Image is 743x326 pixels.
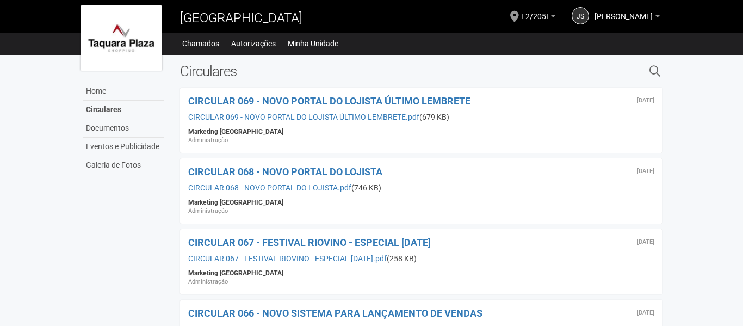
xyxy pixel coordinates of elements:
[83,119,164,138] a: Documentos
[188,207,654,216] div: Administração
[637,168,654,175] div: Quinta-feira, 14 de agosto de 2025 às 15:00
[81,5,162,71] img: logo.jpg
[231,36,276,51] a: Autorizações
[83,101,164,119] a: Circulares
[521,2,548,21] span: L2/205I
[188,269,654,278] div: Marketing [GEOGRAPHIC_DATA]
[637,310,654,316] div: Segunda-feira, 14 de julho de 2025 às 20:27
[188,307,482,319] a: CIRCULAR 066 - NOVO SISTEMA PARA LANÇAMENTO DE VENDAS
[188,198,654,207] div: Marketing [GEOGRAPHIC_DATA]
[521,14,555,22] a: L2/205I
[83,138,164,156] a: Eventos e Publicidade
[188,237,431,248] a: CIRCULAR 067 - FESTIVAL RIOVINO - ESPECIAL [DATE]
[83,156,164,174] a: Galeria de Fotos
[188,278,654,286] div: Administração
[572,7,589,24] a: JS
[595,2,653,21] span: JORGE SOARES ALMEIDA
[188,254,654,263] div: (258 KB)
[188,112,654,122] div: (679 KB)
[595,14,660,22] a: [PERSON_NAME]
[637,97,654,104] div: Sexta-feira, 22 de agosto de 2025 às 21:46
[180,10,302,26] span: [GEOGRAPHIC_DATA]
[188,166,382,177] a: CIRCULAR 068 - NOVO PORTAL DO LOJISTA
[188,254,387,263] a: CIRCULAR 067 - FESTIVAL RIOVINO - ESPECIAL [DATE].pdf
[188,127,654,136] div: Marketing [GEOGRAPHIC_DATA]
[83,82,164,101] a: Home
[188,136,654,145] div: Administração
[188,183,351,192] a: CIRCULAR 068 - NOVO PORTAL DO LOJISTA.pdf
[188,95,470,107] a: CIRCULAR 069 - NOVO PORTAL DO LOJISTA ÚLTIMO LEMBRETE
[288,36,338,51] a: Minha Unidade
[188,183,654,193] div: (746 KB)
[188,113,419,121] a: CIRCULAR 069 - NOVO PORTAL DO LOJISTA ÚLTIMO LEMBRETE.pdf
[180,63,537,79] h2: Circulares
[182,36,219,51] a: Chamados
[637,239,654,245] div: Terça-feira, 22 de julho de 2025 às 20:02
